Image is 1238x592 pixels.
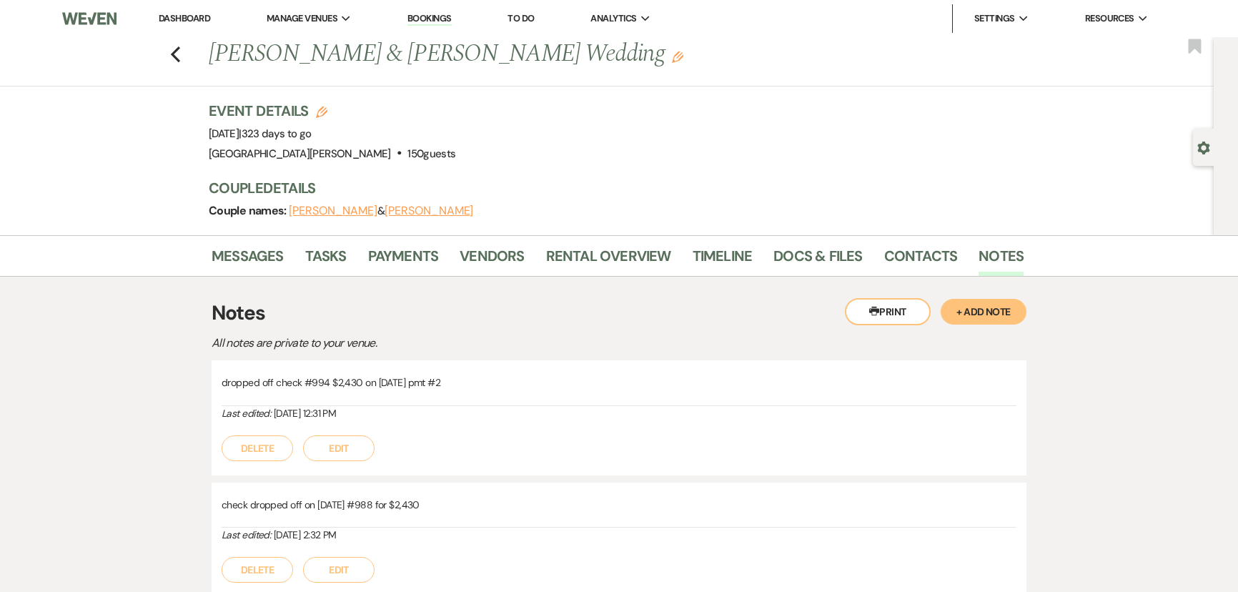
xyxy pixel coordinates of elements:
button: Edit [303,557,375,583]
button: Delete [222,557,293,583]
button: Print [845,298,931,325]
button: [PERSON_NAME] [289,205,377,217]
h1: [PERSON_NAME] & [PERSON_NAME] Wedding [209,37,849,71]
button: [PERSON_NAME] [385,205,473,217]
span: Couple names: [209,203,289,218]
a: Docs & Files [773,245,862,276]
a: Rental Overview [546,245,671,276]
p: check dropped off on [DATE] #988 for $2,430 [222,497,1016,513]
img: Weven Logo [62,4,117,34]
span: [DATE] [209,127,312,141]
a: Payments [368,245,439,276]
a: Notes [979,245,1024,276]
button: Edit [303,435,375,461]
a: Messages [212,245,284,276]
h3: Couple Details [209,178,1009,198]
span: Settings [974,11,1015,26]
span: 323 days to go [242,127,312,141]
a: Dashboard [159,12,210,24]
span: Manage Venues [267,11,337,26]
h3: Event Details [209,101,455,121]
a: To Do [507,12,534,24]
button: Edit [672,50,683,63]
button: Open lead details [1197,140,1210,154]
span: 150 guests [407,147,455,161]
p: All notes are private to your venue. [212,334,712,352]
i: Last edited: [222,407,271,420]
i: Last edited: [222,528,271,541]
a: Tasks [305,245,347,276]
a: Contacts [884,245,958,276]
div: [DATE] 2:32 PM [222,528,1016,543]
span: | [239,127,311,141]
span: Resources [1085,11,1134,26]
p: dropped off check #994 $2,430 on [DATE] pmt #2 [222,375,1016,390]
div: [DATE] 12:31 PM [222,406,1016,421]
a: Timeline [693,245,753,276]
button: Delete [222,435,293,461]
span: & [289,204,473,218]
button: + Add Note [941,299,1026,325]
h3: Notes [212,298,1026,328]
a: Bookings [407,12,452,26]
span: Analytics [590,11,636,26]
span: [GEOGRAPHIC_DATA][PERSON_NAME] [209,147,391,161]
a: Vendors [460,245,524,276]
